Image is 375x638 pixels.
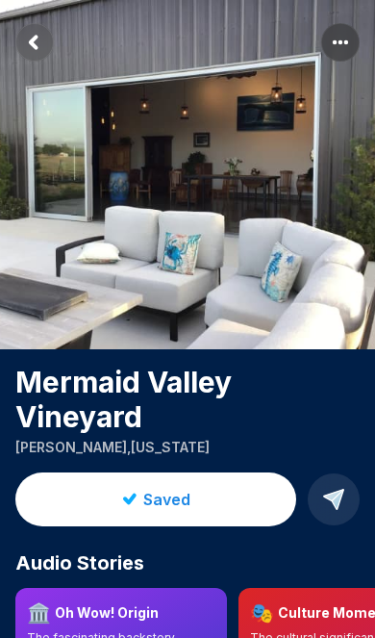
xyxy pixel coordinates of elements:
button: Return to previous page [15,23,54,62]
p: [PERSON_NAME] , [US_STATE] [15,438,360,457]
h1: Mermaid Valley Vineyard [15,365,360,434]
span: Saved [143,488,190,511]
span: Audio Stories [15,549,144,576]
h3: Oh Wow! Origin [55,603,159,623]
button: More options [321,23,360,62]
button: Saved [15,472,296,526]
span: 🏛️ [27,600,51,626]
span: 🎭 [250,600,274,626]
